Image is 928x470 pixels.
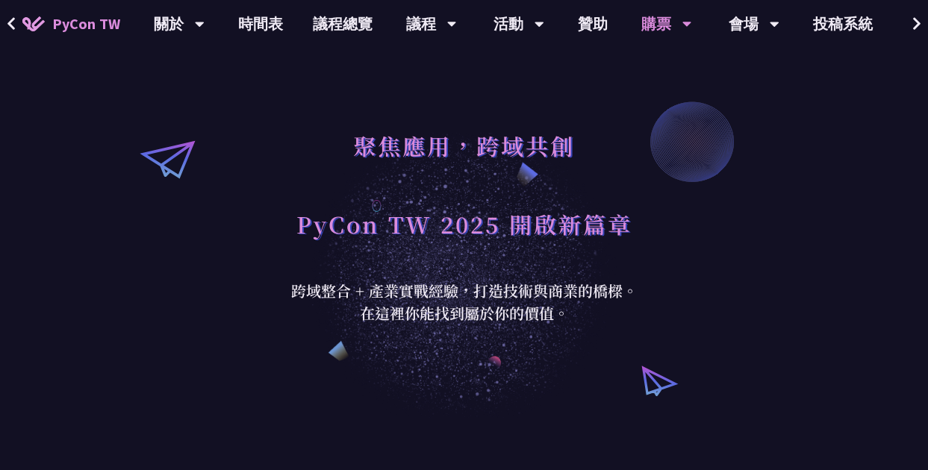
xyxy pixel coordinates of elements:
[7,5,135,43] a: PyCon TW
[296,201,632,246] h1: PyCon TW 2025 開啟新篇章
[281,280,647,325] div: 跨域整合 + 產業實戰經驗，打造技術與商業的橋樑。 在這裡你能找到屬於你的價值。
[22,16,45,31] img: Home icon of PyCon TW 2025
[52,13,120,35] span: PyCon TW
[353,123,575,168] h1: 聚焦應用，跨域共創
